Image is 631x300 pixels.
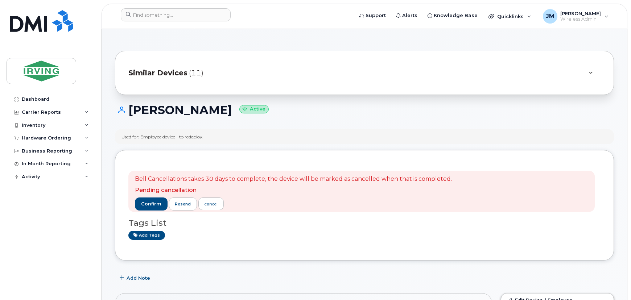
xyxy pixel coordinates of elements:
button: confirm [135,197,168,211]
small: Active [239,105,269,113]
span: resend [175,201,191,207]
div: Used for: Employee device - to redeploy. [121,134,203,140]
span: (11) [189,68,203,78]
h3: Tags List [128,218,601,228]
button: resend [169,197,197,211]
p: Pending cancellation [135,186,452,195]
a: cancel [198,197,224,210]
div: cancel [205,201,218,207]
span: Add Note [127,275,150,282]
a: Add tags [128,231,165,240]
button: Add Note [115,271,156,284]
p: Bell Cancellations takes 30 days to complete, the device will be marked as cancelled when that is... [135,175,452,183]
span: confirm [141,201,161,207]
span: Similar Devices [128,68,187,78]
h1: [PERSON_NAME] [115,104,614,116]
